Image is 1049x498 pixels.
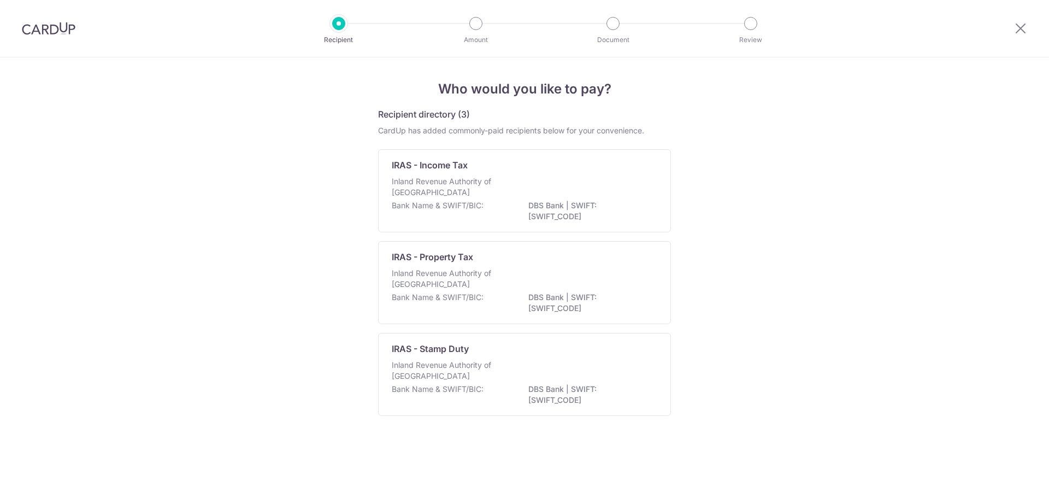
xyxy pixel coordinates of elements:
p: Bank Name & SWIFT/BIC: [392,384,484,395]
p: Inland Revenue Authority of [GEOGRAPHIC_DATA] [392,176,508,198]
p: Bank Name & SWIFT/BIC: [392,200,484,211]
p: Inland Revenue Authority of [GEOGRAPHIC_DATA] [392,268,508,290]
p: Inland Revenue Authority of [GEOGRAPHIC_DATA] [392,360,508,382]
p: DBS Bank | SWIFT: [SWIFT_CODE] [528,384,651,406]
p: IRAS - Property Tax [392,250,473,263]
p: Bank Name & SWIFT/BIC: [392,292,484,303]
h5: Recipient directory (3) [378,108,470,121]
p: IRAS - Stamp Duty [392,342,469,355]
p: Amount [435,34,516,45]
p: Review [710,34,791,45]
p: Recipient [298,34,379,45]
div: CardUp has added commonly-paid recipients below for your convenience. [378,125,671,136]
p: DBS Bank | SWIFT: [SWIFT_CODE] [528,292,651,314]
h4: Who would you like to pay? [378,79,671,99]
p: Document [573,34,653,45]
p: DBS Bank | SWIFT: [SWIFT_CODE] [528,200,651,222]
img: CardUp [22,22,75,35]
p: IRAS - Income Tax [392,159,468,172]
